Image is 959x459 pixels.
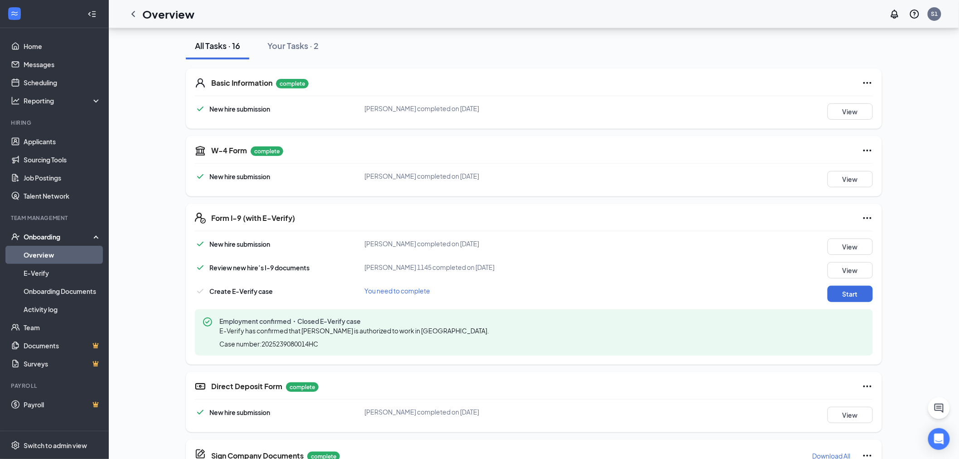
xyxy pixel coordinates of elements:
[24,169,101,187] a: Job Postings
[909,9,920,20] svg: QuestionInfo
[862,145,873,156] svg: Ellipses
[209,408,270,416] span: New hire submission
[209,172,270,181] span: New hire submission
[195,262,206,273] svg: Checkmark
[142,6,194,22] h1: Overview
[24,73,101,92] a: Scheduling
[209,105,270,113] span: New hire submission
[24,232,93,241] div: Onboarding
[195,286,206,297] svg: Checkmark
[11,441,20,450] svg: Settings
[219,327,489,335] span: E-Verify has confirmed that [PERSON_NAME] is authorized to work in [GEOGRAPHIC_DATA].
[276,79,309,88] p: complete
[828,262,873,278] button: View
[24,337,101,355] a: DocumentsCrown
[195,239,206,249] svg: Checkmark
[24,151,101,169] a: Sourcing Tools
[934,403,944,414] svg: ChatActive
[364,287,430,295] span: You need to complete
[24,318,101,337] a: Team
[11,382,99,390] div: Payroll
[828,171,873,187] button: View
[267,40,319,51] div: Your Tasks · 2
[202,317,213,327] svg: CheckmarkCircle
[928,397,950,419] button: ChatActive
[24,441,87,450] div: Switch to admin view
[862,381,873,392] svg: Ellipses
[862,213,873,224] svg: Ellipses
[195,103,206,114] svg: Checkmark
[24,396,101,414] a: PayrollCrown
[24,132,101,151] a: Applicants
[211,146,247,156] h5: W-4 Form
[24,187,101,205] a: Talent Network
[251,146,283,156] p: complete
[219,317,493,326] span: Employment confirmed・Closed E-Verify case
[10,9,19,18] svg: WorkstreamLogo
[24,264,101,282] a: E-Verify
[195,381,206,392] svg: DirectDepositIcon
[889,9,900,20] svg: Notifications
[364,239,479,248] span: [PERSON_NAME] completed on [DATE]
[195,171,206,182] svg: Checkmark
[364,408,479,416] span: [PERSON_NAME] completed on [DATE]
[828,407,873,423] button: View
[219,339,318,348] span: Case number: 2025239080014HC
[828,103,873,120] button: View
[828,239,873,255] button: View
[828,286,873,302] button: Start
[195,78,206,88] svg: User
[364,104,479,112] span: [PERSON_NAME] completed on [DATE]
[24,300,101,318] a: Activity log
[24,246,101,264] a: Overview
[209,264,310,272] span: Review new hire’s I-9 documents
[195,40,240,51] div: All Tasks · 16
[11,96,20,105] svg: Analysis
[24,282,101,300] a: Onboarding Documents
[128,9,139,20] svg: ChevronLeft
[11,119,99,127] div: Hiring
[24,355,101,373] a: SurveysCrown
[195,213,206,224] svg: FormI9EVerifyIcon
[211,213,295,223] h5: Form I-9 (with E-Verify)
[862,78,873,88] svg: Ellipses
[11,214,99,222] div: Team Management
[24,55,101,73] a: Messages
[209,240,270,248] span: New hire submission
[195,145,206,156] svg: TaxGovernmentIcon
[24,37,101,55] a: Home
[211,381,282,391] h5: Direct Deposit Form
[364,172,479,180] span: [PERSON_NAME] completed on [DATE]
[364,263,494,271] span: [PERSON_NAME] 1145 completed on [DATE]
[209,287,273,295] span: Create E-Verify case
[286,382,319,392] p: complete
[931,10,938,18] div: S1
[87,10,97,19] svg: Collapse
[195,407,206,418] svg: Checkmark
[24,96,102,105] div: Reporting
[211,78,272,88] h5: Basic Information
[928,428,950,450] div: Open Intercom Messenger
[11,232,20,241] svg: UserCheck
